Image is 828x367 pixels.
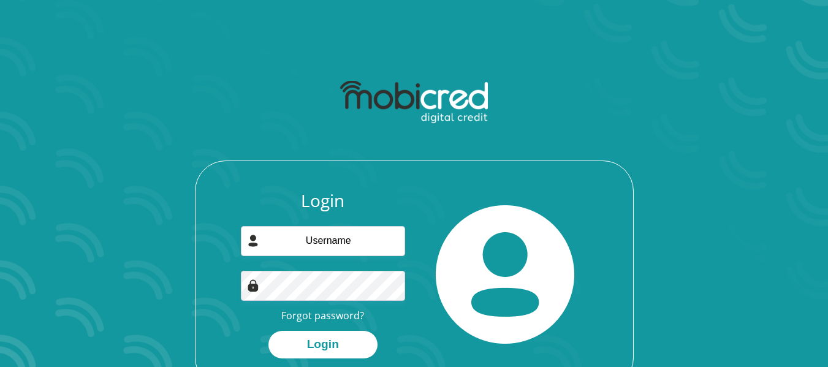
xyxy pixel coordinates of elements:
img: user-icon image [247,235,259,247]
h3: Login [241,191,405,211]
img: Image [247,279,259,292]
img: mobicred logo [340,81,488,124]
input: Username [241,226,405,256]
a: Forgot password? [281,309,364,322]
button: Login [268,331,378,358]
